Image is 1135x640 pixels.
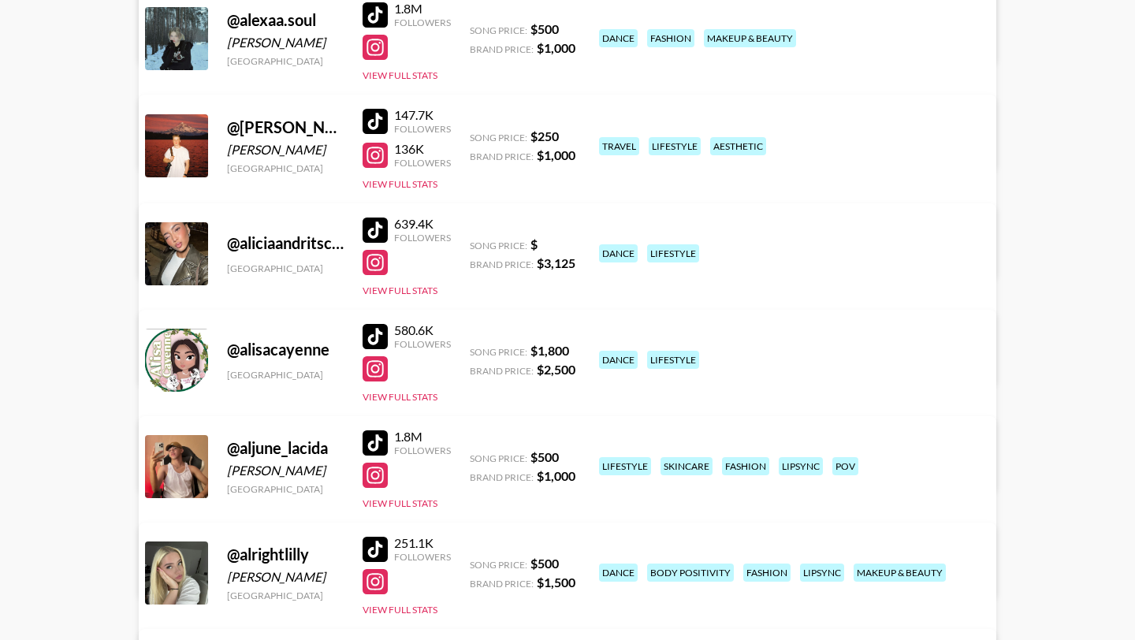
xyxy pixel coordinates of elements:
div: aesthetic [710,137,766,155]
div: Followers [394,232,451,244]
span: Brand Price: [470,365,534,377]
button: View Full Stats [363,604,437,616]
div: Followers [394,123,451,135]
div: [GEOGRAPHIC_DATA] [227,262,344,274]
button: View Full Stats [363,178,437,190]
div: @ aliciaandritschke [227,233,344,253]
div: @ aljune_lacida [227,438,344,458]
strong: $ 3,125 [537,255,575,270]
div: travel [599,137,639,155]
div: [PERSON_NAME] [227,35,344,50]
div: Followers [394,17,451,28]
strong: $ 250 [530,128,559,143]
div: [GEOGRAPHIC_DATA] [227,590,344,601]
div: 1.8M [394,1,451,17]
div: @ alexaa.soul [227,10,344,30]
strong: $ [530,236,538,251]
div: 580.6K [394,322,451,338]
span: Song Price: [470,452,527,464]
div: dance [599,244,638,262]
strong: $ 1,000 [537,40,575,55]
span: Brand Price: [470,471,534,483]
strong: $ 500 [530,21,559,36]
span: Brand Price: [470,43,534,55]
strong: $ 1,000 [537,147,575,162]
div: 639.4K [394,216,451,232]
div: makeup & beauty [854,564,946,582]
span: Brand Price: [470,259,534,270]
div: makeup & beauty [704,29,796,47]
div: [PERSON_NAME] [227,463,344,478]
span: Song Price: [470,240,527,251]
span: Song Price: [470,559,527,571]
button: View Full Stats [363,69,437,81]
div: lifestyle [599,457,651,475]
div: fashion [647,29,694,47]
div: lifestyle [649,137,701,155]
div: lipsync [779,457,823,475]
div: lipsync [800,564,844,582]
div: 147.7K [394,107,451,123]
div: [GEOGRAPHIC_DATA] [227,369,344,381]
span: Brand Price: [470,151,534,162]
div: fashion [743,564,791,582]
span: Song Price: [470,132,527,143]
button: View Full Stats [363,391,437,403]
div: [PERSON_NAME] [227,569,344,585]
div: Followers [394,445,451,456]
div: 251.1K [394,535,451,551]
div: Followers [394,551,451,563]
span: Song Price: [470,346,527,358]
div: fashion [722,457,769,475]
div: [PERSON_NAME] [227,142,344,158]
strong: $ 2,500 [537,362,575,377]
strong: $ 1,800 [530,343,569,358]
div: dance [599,564,638,582]
div: @ alisacayenne [227,340,344,359]
div: dance [599,29,638,47]
button: View Full Stats [363,285,437,296]
strong: $ 500 [530,556,559,571]
div: [GEOGRAPHIC_DATA] [227,162,344,174]
div: Followers [394,157,451,169]
strong: $ 1,000 [537,468,575,483]
strong: $ 1,500 [537,575,575,590]
div: [GEOGRAPHIC_DATA] [227,55,344,67]
div: 136K [394,141,451,157]
div: @ alrightlilly [227,545,344,564]
div: lifestyle [647,244,699,262]
span: Song Price: [470,24,527,36]
div: [GEOGRAPHIC_DATA] [227,483,344,495]
button: View Full Stats [363,497,437,509]
div: dance [599,351,638,369]
div: @ [PERSON_NAME] [227,117,344,137]
div: 1.8M [394,429,451,445]
div: body positivity [647,564,734,582]
div: pov [832,457,858,475]
span: Brand Price: [470,578,534,590]
div: skincare [661,457,713,475]
div: Followers [394,338,451,350]
strong: $ 500 [530,449,559,464]
div: lifestyle [647,351,699,369]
